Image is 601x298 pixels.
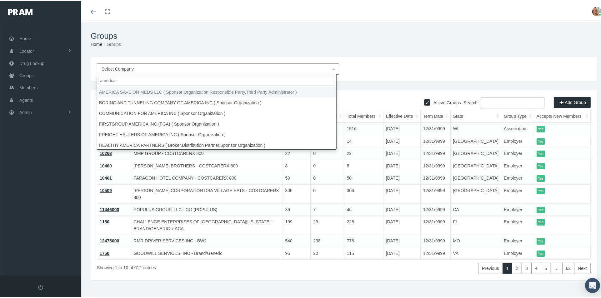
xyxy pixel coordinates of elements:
[383,158,420,171] td: [DATE]
[311,171,344,183] td: 0
[421,171,451,183] td: 12/31/9999
[450,121,501,134] td: WI
[383,134,420,146] td: [DATE]
[283,234,311,246] td: 540
[501,234,534,246] td: Employer
[131,158,283,171] td: [PERSON_NAME] BROTHERS - COSTCARERX 800
[537,186,545,193] itemstyle: Yes
[537,162,545,168] itemstyle: Yes
[97,86,336,96] li: AMERICA SAVE ON MEDS LLC ( Sponsor Organization,Responsible Party,Third Party Administrator )
[421,109,451,122] th: Term Date: activate to sort column ascending
[283,171,311,183] td: 50
[19,105,32,117] span: Admin
[421,234,451,246] td: 12/31/9999
[574,261,591,273] a: Next
[421,158,451,171] td: 12/31/9999
[283,246,311,258] td: 95
[450,183,501,202] td: [GEOGRAPHIC_DATA]
[283,183,311,202] td: 306
[100,187,112,192] a: 10509
[501,215,534,234] td: Employer
[450,171,501,183] td: [GEOGRAPHIC_DATA]
[383,183,420,202] td: [DATE]
[91,30,597,40] h1: Groups
[501,202,534,215] td: Employer
[311,158,344,171] td: 0
[102,65,134,70] span: Select Company
[537,237,545,243] itemstyle: Yes
[19,93,33,105] span: Agents
[537,249,545,256] itemstyle: Yes
[131,171,283,183] td: PARAGON HOTEL COMPANY - COSTCARERX 800
[97,107,336,117] li: COMMUNICATION FOR AMERICA INC ( Sponsor Organization )
[383,215,420,234] td: [DATE]
[131,183,283,202] td: [PERSON_NAME] CORPORATION DBA VILLAGE EATS - COSTCARERX 800
[131,146,283,159] td: MMP GROUP - COSTCARERX 800
[501,183,534,202] td: Employer
[501,171,534,183] td: Employer
[100,237,119,242] a: 12475000
[501,246,534,258] td: Employer
[344,158,383,171] td: 8
[100,174,112,179] a: 10461
[421,121,451,134] td: 12/31/9999
[344,183,383,202] td: 306
[311,246,344,258] td: 20
[481,96,544,107] input: Search:
[421,246,451,258] td: 12/31/9999
[421,134,451,146] td: 12/31/9999
[344,246,383,258] td: 115
[537,149,545,156] itemstyle: Yes
[97,117,336,128] li: FIRSTGROUP AMERICA INC (FGA) ( Sponsor Organization )
[283,215,311,234] td: 199
[344,234,383,246] td: 778
[100,218,109,223] a: 1150
[421,146,451,159] td: 12/31/9999
[501,158,534,171] td: Employer
[283,158,311,171] td: 8
[541,261,551,273] a: 5
[100,150,112,155] a: 10263
[19,44,34,56] span: Locator
[501,109,534,122] th: Group Type: activate to sort column ascending
[534,109,590,122] th: Accepts New Members: activate to sort column ascending
[19,68,34,80] span: Groups
[344,121,383,134] td: 1516
[383,109,420,122] th: Effective Date: activate to sort column ascending
[131,202,283,215] td: POPULUS GROUP, LLC - GO (POPULUS)
[344,171,383,183] td: 50
[19,81,38,92] span: Members
[311,183,344,202] td: 0
[562,261,575,273] a: 62
[537,174,545,181] itemstyle: Yes
[551,261,563,273] a: …
[311,146,344,159] td: 0
[344,146,383,159] td: 22
[421,183,451,202] td: 12/31/9999
[8,8,33,14] img: PRAM_20_x_78.png
[421,202,451,215] td: 12/31/9999
[100,162,112,167] a: 10460
[531,261,541,273] a: 4
[97,128,336,139] li: FREIGHT HAULERS OF AMERICA INC ( Sponsor Organization )
[464,96,544,107] label: Search:
[283,202,311,215] td: 39
[344,215,383,234] td: 228
[383,121,420,134] td: [DATE]
[383,234,420,246] td: [DATE]
[450,158,501,171] td: [GEOGRAPHIC_DATA]
[383,146,420,159] td: [DATE]
[537,125,545,131] itemstyle: Yes
[585,277,600,292] div: Open Intercom Messenger
[344,134,383,146] td: 14
[283,146,311,159] td: 22
[430,98,461,105] label: Active Groups
[97,139,336,149] li: HEALTHY AMERICA PARTNERS ( Broker,Distribution Partner,Sponsor Organization )
[501,146,534,159] td: Employer
[450,146,501,159] td: [GEOGRAPHIC_DATA]
[512,261,522,273] a: 2
[450,215,501,234] td: FL
[311,202,344,215] td: 7
[131,215,283,234] td: CHALLENGE ENTERPRISES OF [GEOGRAPHIC_DATA][US_STATE] - BRAND/GENERIC + ACA
[537,137,545,144] itemstyle: Yes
